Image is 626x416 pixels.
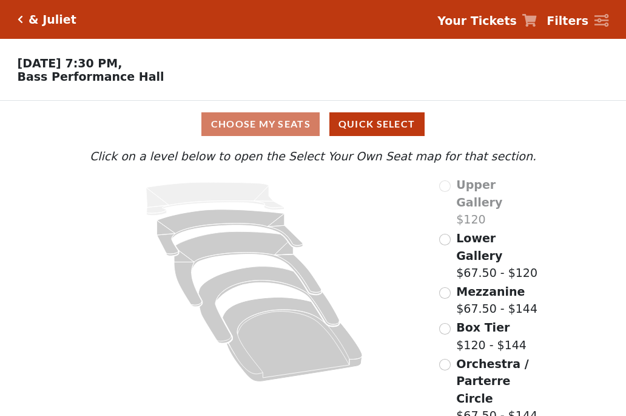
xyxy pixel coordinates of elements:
[456,231,502,262] span: Lower Gallery
[456,285,525,298] span: Mezzanine
[437,14,517,27] strong: Your Tickets
[547,12,608,30] a: Filters
[456,319,527,353] label: $120 - $144
[18,15,23,24] a: Click here to go back to filters
[456,178,502,209] span: Upper Gallery
[329,112,425,136] button: Quick Select
[456,321,510,334] span: Box Tier
[437,12,537,30] a: Your Tickets
[456,357,528,405] span: Orchestra / Parterre Circle
[456,230,539,282] label: $67.50 - $120
[456,283,537,318] label: $67.50 - $144
[146,182,284,216] path: Upper Gallery - Seats Available: 0
[456,176,539,228] label: $120
[223,298,363,382] path: Orchestra / Parterre Circle - Seats Available: 40
[547,14,588,27] strong: Filters
[29,13,76,27] h5: & Juliet
[157,210,303,256] path: Lower Gallery - Seats Available: 147
[87,148,539,165] p: Click on a level below to open the Select Your Own Seat map for that section.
